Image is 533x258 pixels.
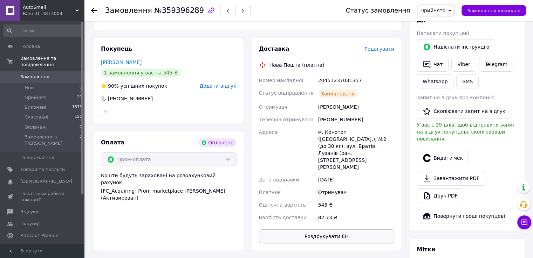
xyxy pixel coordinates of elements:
[417,104,511,119] button: Скопіювати запит на відгук
[75,114,82,120] span: 151
[456,74,479,88] button: SMS
[417,30,469,36] span: Написати покупцеві
[259,129,278,135] span: Адреса
[101,187,237,201] div: [FC_Acquiring] Prom marketplace [PERSON_NAME] (Активирован)
[420,8,445,13] span: Прийнято
[23,10,84,17] div: Ваш ID: 3877004
[317,173,396,186] div: [DATE]
[364,46,394,52] span: Редагувати
[101,83,167,89] div: успішних покупок
[198,138,236,147] div: Оплачено
[80,124,82,130] span: 0
[25,104,46,110] span: Виконані
[199,83,236,89] span: Додати відгук
[317,126,396,173] div: м. Конотоп ([GEOGRAPHIC_DATA].), №2 (до 30 кг): вул. Братів Лузанів (ран. [STREET_ADDRESS][PERSON...
[101,45,132,52] span: Покупець
[20,178,72,185] span: [DEMOGRAPHIC_DATA]
[20,232,58,239] span: Каталог ProSale
[259,104,287,110] span: Отримувач
[451,57,476,72] a: Viber
[417,171,485,186] a: Завантажити PDF
[20,221,39,227] span: Покупці
[259,45,289,52] span: Доставка
[259,189,281,195] span: Платник
[20,209,39,215] span: Відгуки
[80,85,82,91] span: 0
[23,4,75,10] span: AutoSmell
[318,89,358,98] div: Заплановано
[25,134,80,146] span: Замовлення з [PERSON_NAME]
[259,202,306,208] span: Оціночна вартість
[259,117,314,122] span: Телефон отримувача
[20,74,49,80] span: Замовлення
[25,124,47,130] span: Оплачені
[25,94,46,101] span: Прийняті
[268,62,326,69] div: Нова Пошта (платна)
[20,166,65,173] span: Товари та послуги
[107,95,153,102] div: [PHONE_NUMBER]
[77,94,82,101] span: 20
[417,246,435,253] span: Мітки
[467,8,520,13] span: Замовлення виконано
[317,199,396,211] div: 545 ₴
[259,215,307,220] span: Вартість доставки
[417,122,515,142] span: У вас є 29 днів, щоб відправити запит на відгук покупцеві, скопіювавши посилання.
[317,74,396,87] div: 20451237031357
[72,104,82,110] span: 1573
[517,215,531,229] button: Чат з покупцем
[101,59,142,65] a: [PERSON_NAME]
[317,113,396,126] div: [PHONE_NUMBER]
[20,43,40,50] span: Головна
[346,7,410,14] div: Статус замовлення
[4,24,83,37] input: Пошук
[25,85,35,91] span: Нові
[91,7,97,14] div: Повернутися назад
[417,40,495,54] button: Надіслати інструкцію
[479,57,513,72] a: Telegram
[20,155,54,161] span: Повідомлення
[20,191,65,203] span: Показники роботи компанії
[417,188,463,203] a: Друк PDF
[101,69,180,77] div: 1 замовлення у вас на 545 ₴
[317,211,396,224] div: 82.73 ₴
[417,95,494,100] span: Запит на відгук про компанію
[417,209,511,223] button: Повернути гроші покупцеві
[417,74,453,88] a: WhatsApp
[25,114,48,120] span: Скасовані
[259,90,314,96] span: Статус відправлення
[259,229,395,243] button: Роздрукувати ЕН
[154,6,204,15] span: №359396289
[317,186,396,199] div: Отримувач
[259,78,303,83] span: Номер накладної
[417,57,449,72] button: Чат
[20,55,84,68] span: Замовлення та повідомлення
[80,134,82,146] span: 0
[108,83,119,89] span: 90%
[462,5,526,16] button: Замовлення виконано
[105,6,152,15] span: Замовлення
[259,177,299,182] span: Дата відправки
[317,101,396,113] div: [PERSON_NAME]
[101,172,237,201] div: Кошти будуть зараховані на розрахунковий рахунок
[101,139,124,146] span: Оплата
[417,151,469,165] button: Видати чек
